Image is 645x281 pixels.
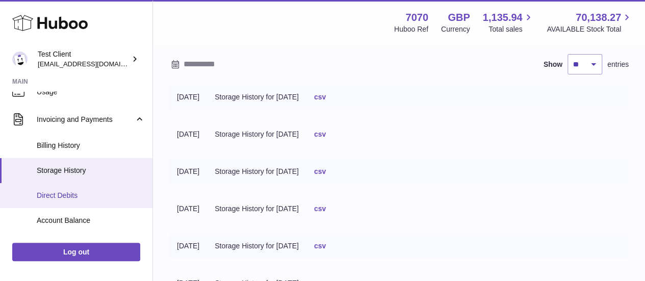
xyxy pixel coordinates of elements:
td: [DATE] [169,122,207,147]
a: csv [314,130,326,138]
td: Storage History for [DATE] [207,159,306,184]
a: 1,135.94 Total sales [483,11,534,34]
span: Direct Debits [37,191,145,200]
strong: 7070 [405,11,428,24]
label: Show [544,60,562,69]
td: Storage History for [DATE] [207,234,306,259]
td: [DATE] [169,234,207,259]
td: Storage History for [DATE] [207,196,306,221]
td: Storage History for [DATE] [207,85,306,110]
td: [DATE] [169,85,207,110]
span: 70,138.27 [576,11,621,24]
td: [DATE] [169,196,207,221]
div: Currency [441,24,470,34]
span: entries [607,60,629,69]
td: Storage History for [DATE] [207,122,306,147]
span: Usage [37,87,145,97]
a: 70,138.27 AVAILABLE Stock Total [547,11,633,34]
span: Billing History [37,141,145,150]
span: 1,135.94 [483,11,523,24]
strong: GBP [448,11,470,24]
div: Test Client [38,49,130,69]
div: Huboo Ref [394,24,428,34]
span: AVAILABLE Stock Total [547,24,633,34]
span: Total sales [488,24,534,34]
a: Log out [12,243,140,261]
span: Invoicing and Payments [37,115,134,124]
a: csv [314,167,326,175]
span: [EMAIL_ADDRESS][DOMAIN_NAME] [38,60,150,68]
img: internalAdmin-7070@internal.huboo.com [12,52,28,67]
span: Account Balance [37,216,145,225]
a: csv [314,242,326,250]
td: [DATE] [169,159,207,184]
a: csv [314,205,326,213]
span: Storage History [37,166,145,175]
a: csv [314,93,326,101]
